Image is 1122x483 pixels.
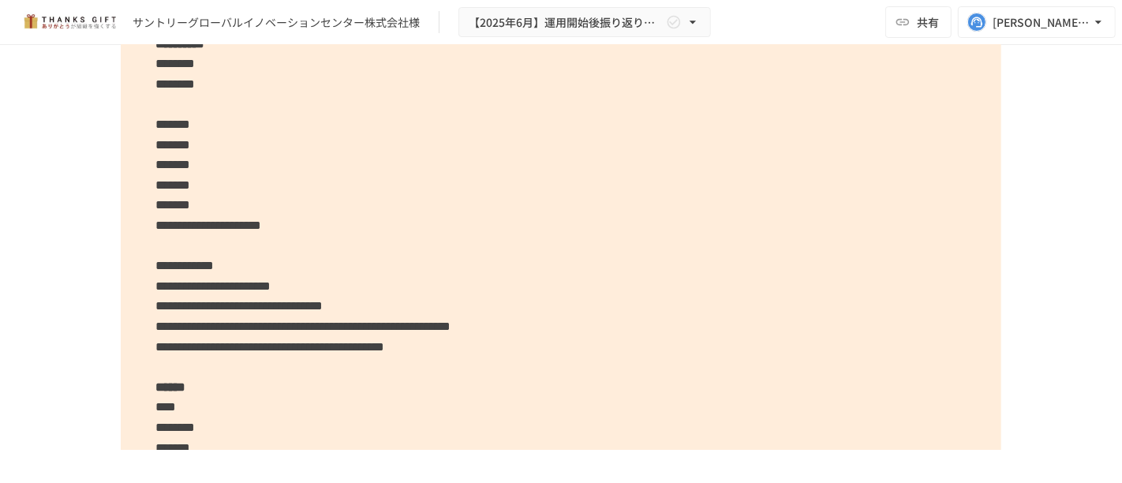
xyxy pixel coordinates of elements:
[469,13,663,32] span: 【2025年6月】運用開始後振り返りミーティング
[19,9,120,35] img: mMP1OxWUAhQbsRWCurg7vIHe5HqDpP7qZo7fRoNLXQh
[958,6,1116,38] button: [PERSON_NAME][EMAIL_ADDRESS][DOMAIN_NAME]
[458,7,711,38] button: 【2025年6月】運用開始後振り返りミーティング
[917,13,939,31] span: 共有
[993,13,1090,32] div: [PERSON_NAME][EMAIL_ADDRESS][DOMAIN_NAME]
[885,6,952,38] button: 共有
[133,14,420,31] div: サントリーグローバルイノベーションセンター株式会社様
